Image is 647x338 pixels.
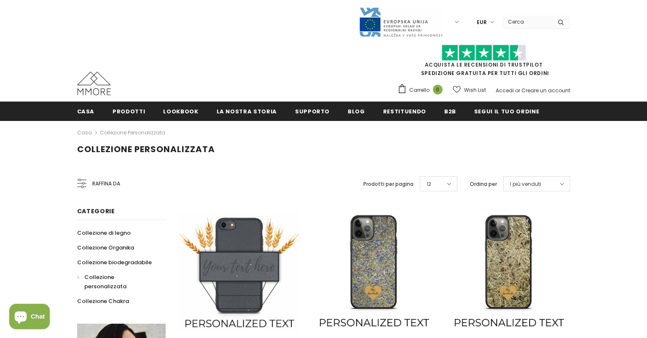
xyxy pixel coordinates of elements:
span: Collezione personalizzata [84,273,126,290]
span: Wish List [464,86,486,94]
span: Lookbook [163,107,198,115]
span: Collezione personalizzata [77,143,215,155]
a: B2B [444,102,456,121]
a: Blog [348,102,365,121]
span: B2B [444,107,456,115]
inbox-online-store-chat: Shopify online store chat [7,304,52,331]
label: Ordina per [470,180,497,188]
input: Search Site [503,16,551,28]
a: supporto [295,102,330,121]
a: Wish List [453,83,486,97]
a: Javni Razpis [359,18,443,25]
span: Collezione di legno [77,229,131,237]
span: Segui il tuo ordine [474,107,539,115]
a: Collezione Organika [77,240,134,255]
span: Collezione biodegradabile [77,258,152,266]
a: Prodotti [113,102,145,121]
a: Acquista le recensioni di TrustPilot [425,61,543,68]
a: Segui il tuo ordine [474,102,539,121]
span: Blog [348,107,365,115]
span: supporto [295,107,330,115]
span: or [515,87,520,94]
a: Casa [77,128,92,138]
span: Carrello [409,86,430,94]
span: Categorie [77,207,115,215]
a: Collezione biodegradabile [77,255,152,270]
span: Prodotti [113,107,145,115]
span: Collezione Organika [77,244,134,252]
a: Carrello 0 [397,84,447,97]
span: Restituendo [383,107,426,115]
img: Javni Razpis [359,7,443,38]
span: SPEDIZIONE GRATUITA PER TUTTI GLI ORDINI [397,48,570,77]
span: 12 [427,180,431,188]
a: Collezione personalizzata [100,129,165,136]
span: EUR [477,18,487,27]
label: Prodotti per pagina [363,180,413,188]
a: Collezione personalizzata [77,270,156,294]
a: Casa [77,102,95,121]
a: Collezione di legno [77,225,131,240]
a: Lookbook [163,102,198,121]
a: Accedi [496,87,514,94]
span: Casa [77,107,95,115]
a: La nostra storia [217,102,277,121]
img: Casi MMORE [77,72,111,95]
span: Collezione Chakra [77,297,129,305]
span: 0 [433,85,443,94]
span: I più venduti [510,180,541,188]
a: Creare un account [521,87,570,94]
a: Collezione Chakra [77,294,129,308]
img: Fidati di Pilot Stars [442,45,526,61]
span: Raffina da [92,179,120,188]
span: La nostra storia [217,107,277,115]
a: Restituendo [383,102,426,121]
